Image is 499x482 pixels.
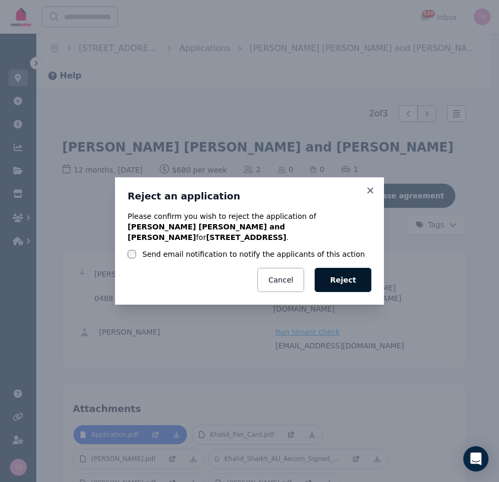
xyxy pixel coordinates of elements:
b: [PERSON_NAME] [PERSON_NAME] and [PERSON_NAME] [128,223,285,242]
p: Please confirm you wish to reject the application of for . [128,211,371,243]
h3: Reject an application [128,190,371,203]
div: Open Intercom Messenger [463,446,488,471]
button: Reject [315,268,371,292]
button: Cancel [257,268,304,292]
b: [STREET_ADDRESS] [206,233,286,242]
label: Send email notification to notify the applicants of this action [142,249,365,259]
